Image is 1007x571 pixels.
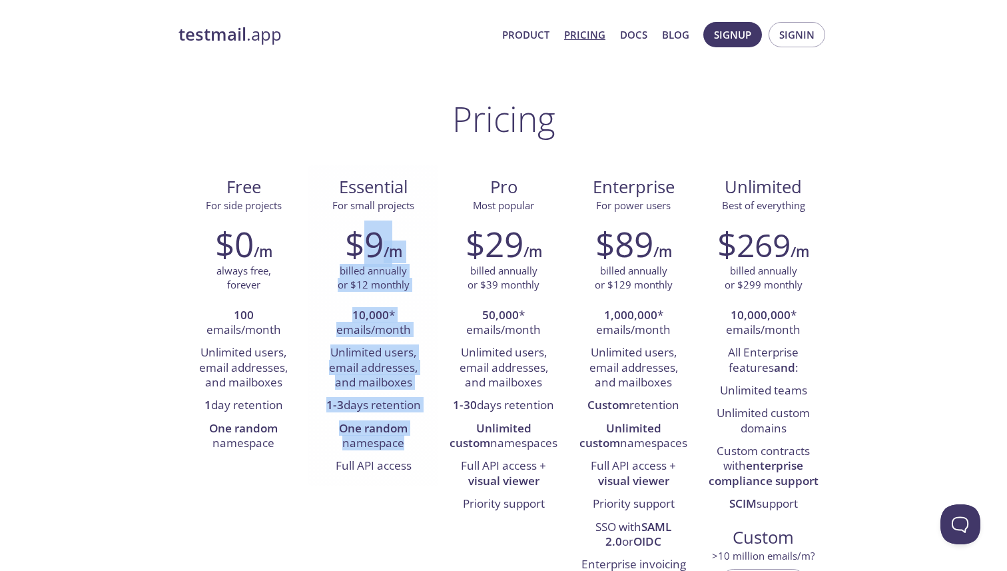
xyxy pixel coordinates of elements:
li: Unlimited users, email addresses, and mailboxes [579,342,689,394]
span: For small projects [332,199,414,212]
li: days retention [318,394,428,417]
li: namespaces [448,418,558,456]
a: Product [502,26,549,43]
h6: /m [384,241,402,263]
li: namespaces [579,418,689,456]
h2: $29 [466,224,523,264]
li: namespace [318,418,428,456]
span: Custom [709,526,818,549]
li: * emails/month [709,304,819,342]
p: always free, forever [216,264,271,292]
strong: enterprise compliance support [709,458,819,488]
li: Unlimited users, email addresses, and mailboxes [188,342,298,394]
span: Enterprise [579,176,688,199]
strong: 100 [234,307,254,322]
span: > 10 million emails/m? [712,549,815,562]
li: Full API access [318,455,428,478]
strong: and [774,360,795,375]
li: * emails/month [579,304,689,342]
span: For side projects [206,199,282,212]
li: Priority support [448,493,558,516]
a: Docs [620,26,647,43]
span: Signin [779,26,815,43]
li: emails/month [188,304,298,342]
p: billed annually or $12 monthly [338,264,410,292]
h2: $9 [345,224,384,264]
strong: OIDC [633,534,661,549]
li: Priority support [579,493,689,516]
p: billed annually or $39 monthly [468,264,539,292]
p: billed annually or $299 monthly [725,264,803,292]
a: Blog [662,26,689,43]
iframe: Help Scout Beacon - Open [940,504,980,544]
span: 269 [737,223,791,267]
strong: 1 [204,397,211,412]
h6: /m [523,241,542,263]
strong: testmail [178,23,246,46]
h6: /m [653,241,672,263]
li: Unlimited teams [709,380,819,402]
h2: $0 [215,224,254,264]
strong: Unlimited custom [579,420,661,450]
li: All Enterprise features : [709,342,819,380]
span: Essential [319,176,428,199]
span: Signup [714,26,751,43]
span: Unlimited [725,175,802,199]
li: SSO with or [579,516,689,554]
strong: Custom [587,397,629,412]
strong: visual viewer [598,473,669,488]
strong: 50,000 [482,307,519,322]
li: Full API access + [448,455,558,493]
span: Free [189,176,298,199]
strong: 1-30 [453,397,477,412]
li: Unlimited custom domains [709,402,819,440]
li: * emails/month [448,304,558,342]
strong: SAML 2.0 [605,519,671,549]
p: billed annually or $129 monthly [595,264,673,292]
strong: One random [339,420,408,436]
li: support [709,493,819,516]
strong: visual viewer [468,473,539,488]
strong: Unlimited custom [450,420,531,450]
li: Unlimited users, email addresses, and mailboxes [448,342,558,394]
li: * emails/month [318,304,428,342]
h2: $89 [595,224,653,264]
strong: 1,000,000 [604,307,657,322]
strong: One random [209,420,278,436]
span: Best of everything [722,199,805,212]
li: retention [579,394,689,417]
strong: 10,000,000 [731,307,791,322]
a: testmail.app [178,23,492,46]
strong: SCIM [729,496,757,511]
li: Full API access + [579,455,689,493]
h6: /m [254,241,272,263]
h2: $ [717,224,791,264]
h6: /m [791,241,809,263]
button: Signup [703,22,762,47]
li: day retention [188,394,298,417]
strong: 10,000 [352,307,389,322]
button: Signin [769,22,825,47]
li: Custom contracts with [709,440,819,493]
li: namespace [188,418,298,456]
span: Pro [449,176,557,199]
span: Most popular [473,199,534,212]
a: Pricing [564,26,605,43]
li: days retention [448,394,558,417]
span: For power users [596,199,671,212]
h1: Pricing [452,99,555,139]
strong: 1-3 [326,397,344,412]
li: Unlimited users, email addresses, and mailboxes [318,342,428,394]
